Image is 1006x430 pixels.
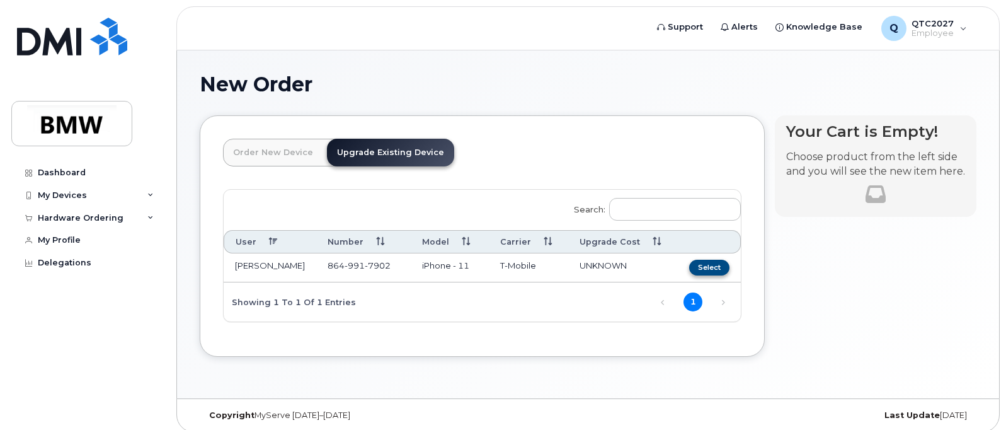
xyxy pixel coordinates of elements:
[609,198,741,221] input: Search:
[717,410,976,421] div: [DATE]
[566,190,741,225] label: Search:
[365,260,391,270] span: 7902
[411,230,489,253] th: Model: activate to sort column ascending
[568,230,672,253] th: Upgrade Cost: activate to sort column ascending
[786,123,965,140] h4: Your Cart is Empty!
[327,139,454,166] a: Upgrade Existing Device
[316,230,411,253] th: Number: activate to sort column ascending
[209,410,254,420] strong: Copyright
[489,230,568,253] th: Carrier: activate to sort column ascending
[411,253,489,282] td: iPhone - 11
[489,253,568,282] td: T-Mobile
[200,410,459,421] div: MyServe [DATE]–[DATE]
[884,410,940,420] strong: Last Update
[653,293,672,312] a: Previous
[224,291,356,312] div: Showing 1 to 1 of 1 entries
[223,139,323,166] a: Order New Device
[224,230,316,253] th: User: activate to sort column descending
[714,293,733,312] a: Next
[224,253,316,282] td: [PERSON_NAME]
[951,375,997,421] iframe: Messenger Launcher
[689,260,729,276] button: Select
[683,293,702,311] a: 1
[200,73,976,95] h1: New Order
[580,260,627,270] span: UNKNOWN
[345,260,365,270] span: 991
[328,260,391,270] span: 864
[786,150,965,179] p: Choose product from the left side and you will see the new item here.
